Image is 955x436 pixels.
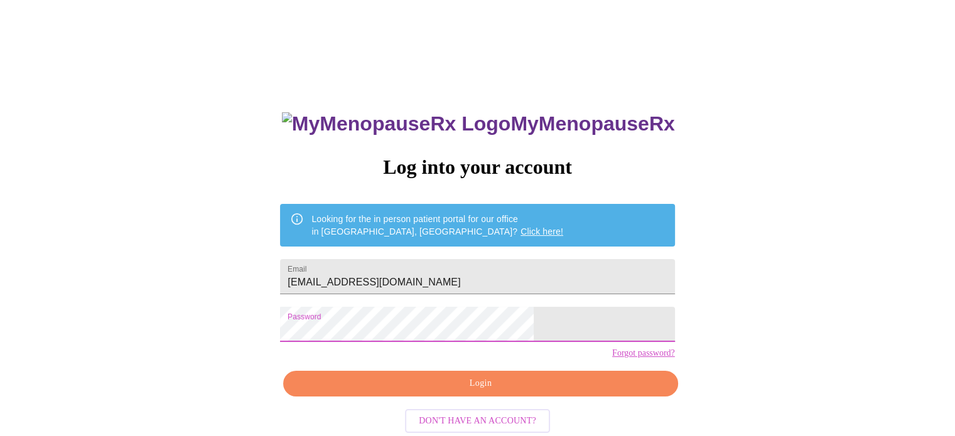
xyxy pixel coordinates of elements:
span: Login [298,376,663,391]
button: Login [283,371,677,396]
div: Looking for the in person patient portal for our office in [GEOGRAPHIC_DATA], [GEOGRAPHIC_DATA]? [311,208,563,243]
img: MyMenopauseRx Logo [282,112,510,136]
button: Don't have an account? [405,409,550,433]
a: Click here! [521,226,563,237]
a: Forgot password? [612,348,675,358]
span: Don't have an account? [419,413,536,429]
h3: MyMenopauseRx [282,112,675,136]
a: Don't have an account? [402,414,553,425]
h3: Log into your account [280,156,674,179]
